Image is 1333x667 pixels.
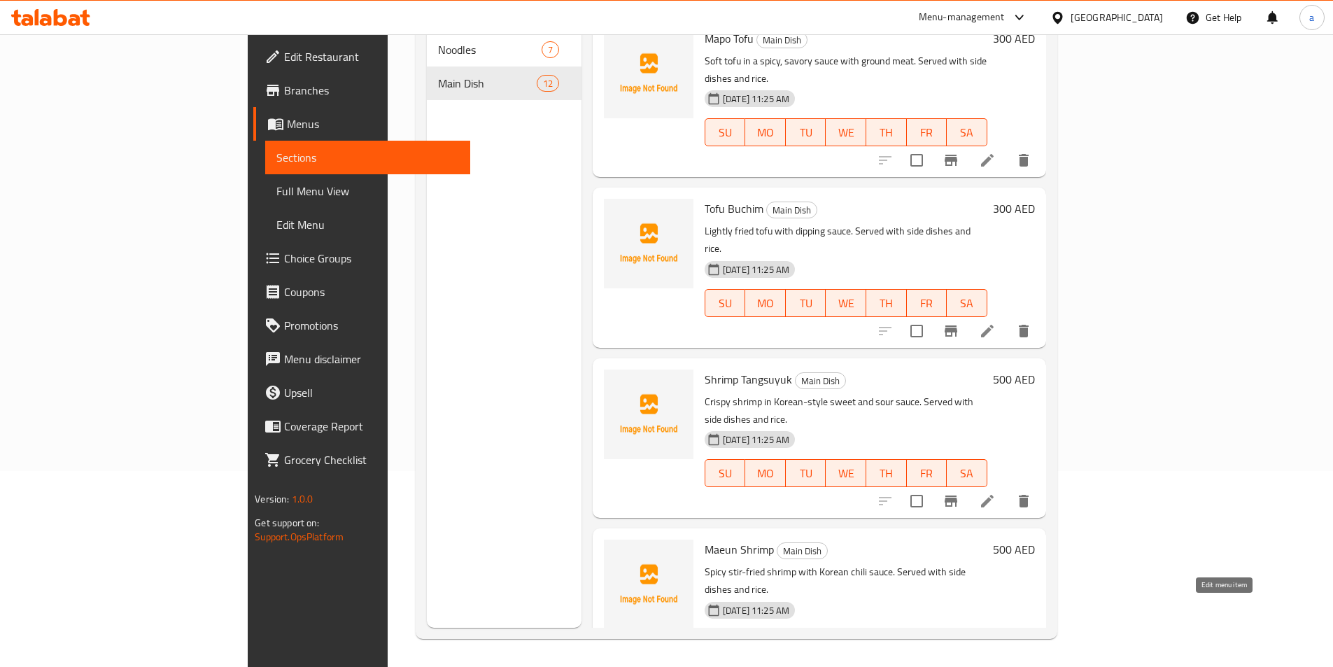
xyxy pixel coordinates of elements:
[292,490,313,508] span: 1.0.0
[934,314,968,348] button: Branch-specific-item
[711,122,740,143] span: SU
[427,33,581,66] div: Noodles7
[542,41,559,58] div: items
[751,293,780,314] span: MO
[751,463,780,484] span: MO
[751,122,780,143] span: MO
[756,31,807,48] div: Main Dish
[284,351,459,367] span: Menu disclaimer
[786,459,826,487] button: TU
[276,149,459,166] span: Sections
[777,543,827,559] span: Main Dish
[542,43,558,57] span: 7
[705,223,987,258] p: Lightly fried tofu with dipping sauce. Served with side dishes and rice.
[604,370,693,459] img: Shrimp Tangsuyuk
[902,316,931,346] span: Select to update
[284,317,459,334] span: Promotions
[265,141,470,174] a: Sections
[253,241,470,275] a: Choice Groups
[796,373,845,389] span: Main Dish
[438,41,542,58] span: Noodles
[786,118,826,146] button: TU
[265,174,470,208] a: Full Menu View
[993,29,1035,48] h6: 300 AED
[705,118,745,146] button: SU
[872,122,901,143] span: TH
[902,146,931,175] span: Select to update
[717,92,795,106] span: [DATE] 11:25 AM
[952,293,982,314] span: SA
[1007,314,1041,348] button: delete
[831,122,861,143] span: WE
[907,118,947,146] button: FR
[745,118,786,146] button: MO
[934,143,968,177] button: Branch-specific-item
[705,539,774,560] span: Maeun Shrimp
[912,293,942,314] span: FR
[979,493,996,510] a: Edit menu item
[705,563,987,598] p: Spicy stir-fried shrimp with Korean chili sauce. Served with side dishes and rice.
[711,463,740,484] span: SU
[745,459,786,487] button: MO
[427,27,581,106] nav: Menu sections
[438,75,537,92] span: Main Dish
[912,463,942,484] span: FR
[757,32,807,48] span: Main Dish
[427,66,581,100] div: Main Dish12
[907,459,947,487] button: FR
[791,122,821,143] span: TU
[265,208,470,241] a: Edit Menu
[253,443,470,477] a: Grocery Checklist
[1007,484,1041,518] button: delete
[705,52,987,87] p: Soft tofu in a spicy, savory sauce with ground meat. Served with side dishes and rice.
[284,418,459,435] span: Coverage Report
[795,372,846,389] div: Main Dish
[1007,143,1041,177] button: delete
[705,28,754,49] span: Mapo Tofu
[993,199,1035,218] h6: 300 AED
[284,82,459,99] span: Branches
[979,152,996,169] a: Edit menu item
[767,202,817,218] span: Main Dish
[717,263,795,276] span: [DATE] 11:25 AM
[537,77,558,90] span: 12
[284,250,459,267] span: Choice Groups
[952,463,982,484] span: SA
[705,289,745,317] button: SU
[705,393,987,428] p: Crispy shrimp in Korean-style sweet and sour sauce. Served with side dishes and rice.
[826,289,866,317] button: WE
[826,459,866,487] button: WE
[947,289,987,317] button: SA
[253,409,470,443] a: Coverage Report
[831,463,861,484] span: WE
[872,293,901,314] span: TH
[604,199,693,288] img: Tofu Buchim
[604,540,693,629] img: Maeun Shrimp
[284,48,459,65] span: Edit Restaurant
[604,29,693,118] img: Mapo Tofu
[866,289,907,317] button: TH
[253,309,470,342] a: Promotions
[826,118,866,146] button: WE
[255,490,289,508] span: Version:
[253,73,470,107] a: Branches
[979,323,996,339] a: Edit menu item
[993,370,1035,389] h6: 500 AED
[253,107,470,141] a: Menus
[253,376,470,409] a: Upsell
[907,289,947,317] button: FR
[284,451,459,468] span: Grocery Checklist
[947,118,987,146] button: SA
[705,459,745,487] button: SU
[934,484,968,518] button: Branch-specific-item
[255,514,319,532] span: Get support on:
[717,433,795,447] span: [DATE] 11:25 AM
[276,216,459,233] span: Edit Menu
[866,118,907,146] button: TH
[537,75,559,92] div: items
[866,459,907,487] button: TH
[766,202,817,218] div: Main Dish
[253,342,470,376] a: Menu disclaimer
